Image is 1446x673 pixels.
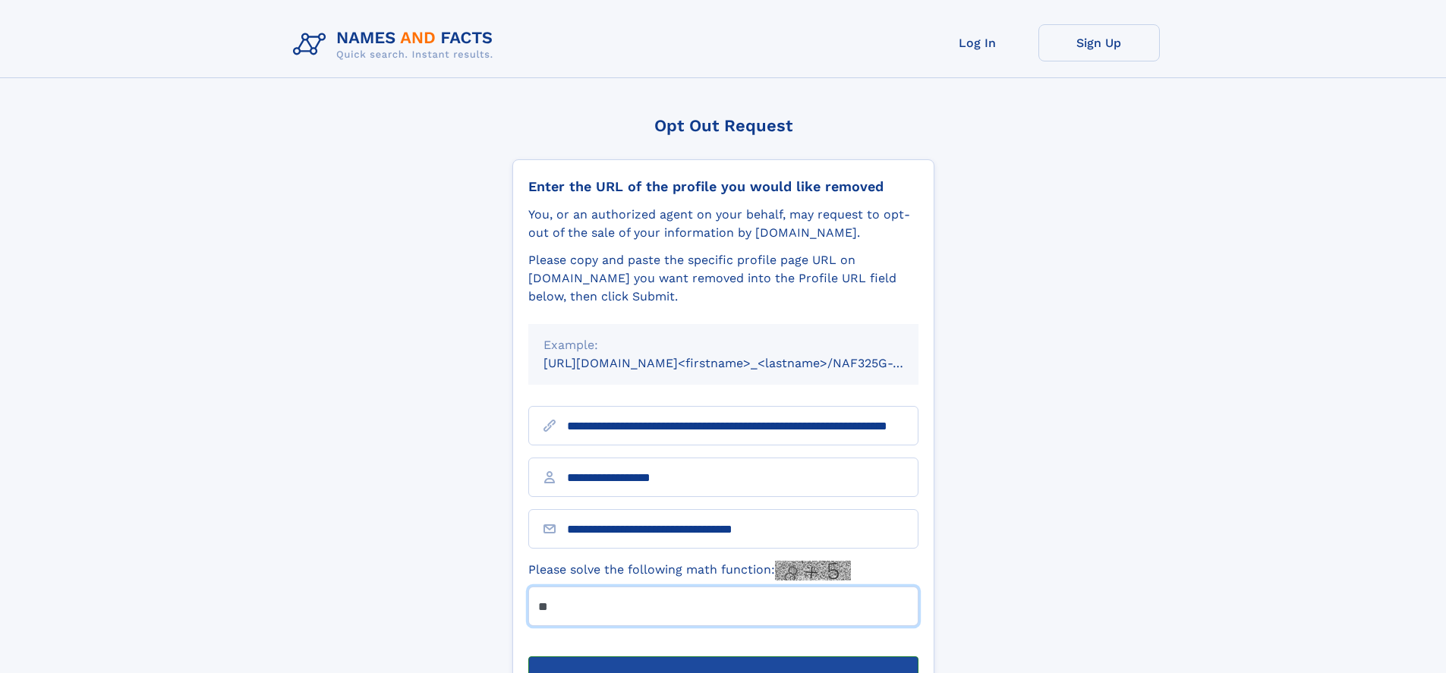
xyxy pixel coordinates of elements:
small: [URL][DOMAIN_NAME]<firstname>_<lastname>/NAF325G-xxxxxxxx [543,356,947,370]
div: Enter the URL of the profile you would like removed [528,178,918,195]
a: Log In [917,24,1038,61]
a: Sign Up [1038,24,1160,61]
div: Example: [543,336,903,354]
img: Logo Names and Facts [287,24,506,65]
label: Please solve the following math function: [528,561,851,580]
div: You, or an authorized agent on your behalf, may request to opt-out of the sale of your informatio... [528,206,918,242]
div: Opt Out Request [512,116,934,135]
div: Please copy and paste the specific profile page URL on [DOMAIN_NAME] you want removed into the Pr... [528,251,918,306]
